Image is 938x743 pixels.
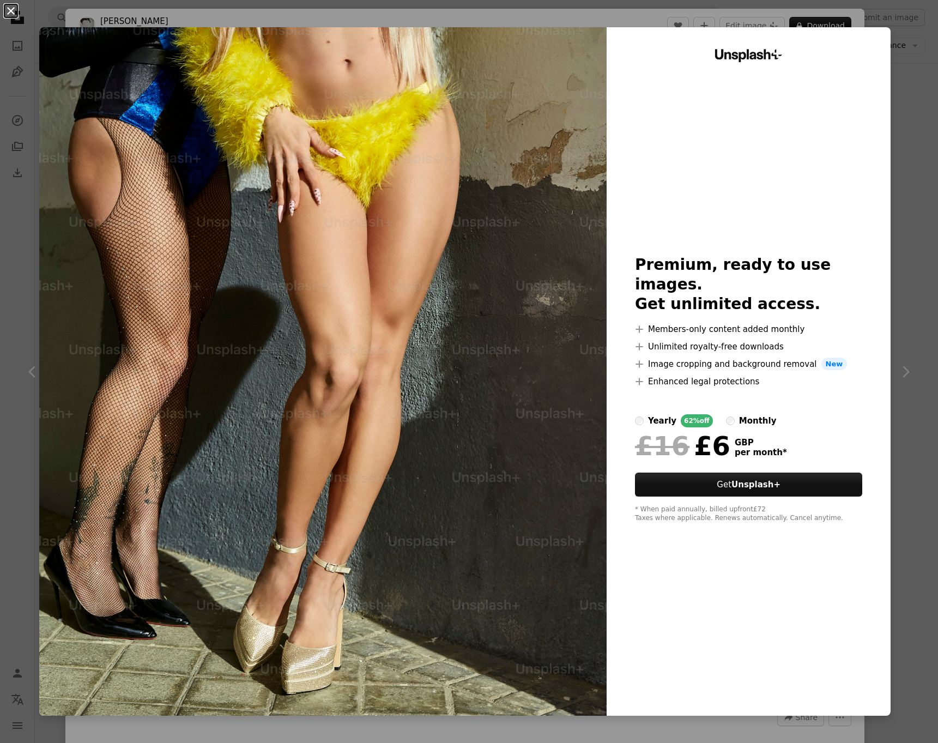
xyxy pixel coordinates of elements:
span: GBP [735,438,787,448]
div: £6 [635,432,730,460]
li: Enhanced legal protections [635,375,862,388]
span: £16 [635,432,689,460]
div: 62% off [681,414,713,427]
div: * When paid annually, billed upfront £72 Taxes where applicable. Renews automatically. Cancel any... [635,505,862,523]
li: Image cropping and background removal [635,358,862,371]
span: New [821,358,848,371]
input: yearly62%off [635,416,644,425]
h2: Premium, ready to use images. Get unlimited access. [635,255,862,314]
div: yearly [648,414,676,427]
button: GetUnsplash+ [635,473,862,497]
input: monthly [726,416,735,425]
li: Unlimited royalty-free downloads [635,340,862,353]
span: per month * [735,448,787,457]
li: Members-only content added monthly [635,323,862,336]
strong: Unsplash+ [731,480,780,490]
div: monthly [739,414,777,427]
